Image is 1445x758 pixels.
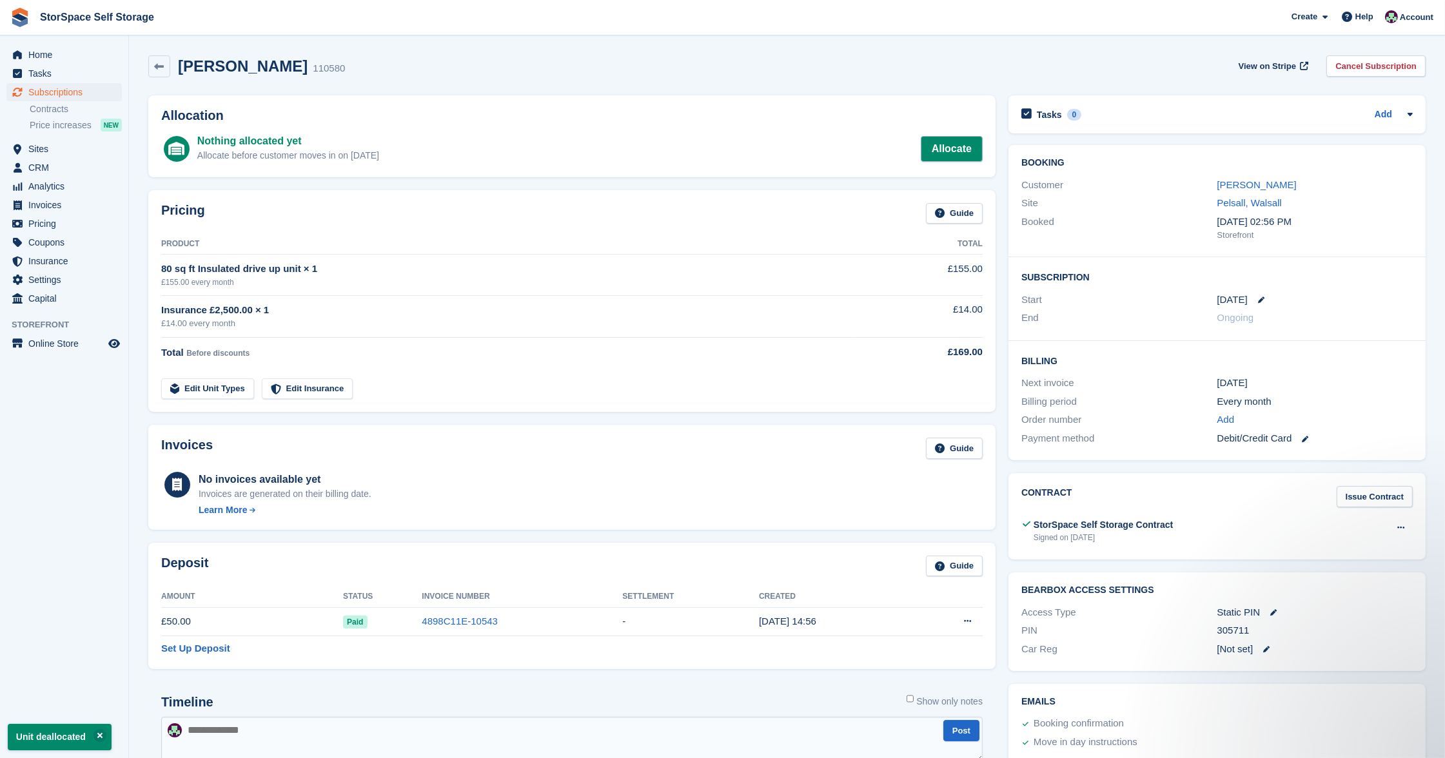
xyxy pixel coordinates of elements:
a: Edit Insurance [262,378,353,400]
h2: Invoices [161,438,213,459]
div: Car Reg [1021,642,1217,657]
div: 80 sq ft Insulated drive up unit × 1 [161,262,856,277]
div: StorSpace Self Storage Contract [1034,518,1173,532]
th: Invoice Number [422,587,622,607]
div: Access Type [1021,605,1217,620]
div: Move in day instructions [1034,735,1137,750]
div: End [1021,311,1217,326]
h2: [PERSON_NAME] [178,57,308,75]
a: menu [6,83,122,101]
h2: Timeline [161,695,213,710]
a: Guide [926,203,983,224]
div: Storefront [1217,229,1413,242]
div: £14.00 every month [161,317,856,330]
div: Signed on [DATE] [1034,532,1173,543]
a: menu [6,159,122,177]
div: Order number [1021,413,1217,427]
time: 2025-09-26 13:56:38 UTC [759,616,816,627]
span: View on Stripe [1239,60,1296,73]
div: 0 [1067,109,1082,121]
span: Subscriptions [28,83,106,101]
a: StorSpace Self Storage [35,6,159,28]
span: Create [1292,10,1317,23]
a: menu [6,215,122,233]
a: Cancel Subscription [1326,55,1426,77]
div: No invoices available yet [199,472,371,487]
a: Contracts [30,103,122,115]
span: Online Store [28,335,106,353]
div: Payment method [1021,431,1217,446]
div: [DATE] 02:56 PM [1217,215,1413,229]
span: Pricing [28,215,106,233]
a: Allocate [921,136,983,162]
span: Analytics [28,177,106,195]
td: £50.00 [161,607,343,636]
th: Total [856,234,983,255]
th: Product [161,234,856,255]
div: Start [1021,293,1217,307]
th: Status [343,587,422,607]
span: Paid [343,616,367,628]
a: Guide [926,438,983,459]
h2: Deposit [161,556,208,577]
div: Learn More [199,503,247,517]
a: menu [6,177,122,195]
div: NEW [101,119,122,131]
h2: Billing [1021,354,1413,367]
a: Pelsall, Walsall [1217,197,1282,208]
h2: Subscription [1021,270,1413,283]
img: Ross Hadlington [1385,10,1398,23]
a: View on Stripe [1234,55,1312,77]
a: menu [6,64,122,83]
h2: Tasks [1037,109,1062,121]
a: menu [6,140,122,158]
span: Settings [28,271,106,289]
a: 4898C11E-10543 [422,616,498,627]
div: Booking confirmation [1034,716,1124,732]
a: Add [1217,413,1235,427]
div: Debit/Credit Card [1217,431,1413,446]
div: [DATE] [1217,376,1413,391]
a: Preview store [106,336,122,351]
button: Post [943,720,979,741]
div: Allocate before customer moves in on [DATE] [197,149,379,162]
td: £14.00 [856,295,983,337]
a: Price increases NEW [30,118,122,132]
div: £155.00 every month [161,277,856,288]
span: Sites [28,140,106,158]
div: Every month [1217,394,1413,409]
h2: Allocation [161,108,983,123]
h2: Contract [1021,486,1072,507]
img: Ross Hadlington [168,723,182,737]
a: [PERSON_NAME] [1217,179,1297,190]
p: Unit deallocated [8,724,112,750]
a: menu [6,252,122,270]
a: menu [6,335,122,353]
div: Site [1021,196,1217,211]
a: menu [6,271,122,289]
a: Learn More [199,503,371,517]
div: [Not set] [1217,642,1413,657]
div: £169.00 [856,345,983,360]
a: Add [1375,108,1392,122]
div: Insurance £2,500.00 × 1 [161,303,856,318]
span: Total [161,347,184,358]
a: Edit Unit Types [161,378,254,400]
a: menu [6,233,122,251]
span: Help [1355,10,1373,23]
a: menu [6,46,122,64]
a: Set Up Deposit [161,641,230,656]
span: Ongoing [1217,312,1254,323]
div: 305711 [1217,623,1413,638]
span: Insurance [28,252,106,270]
div: PIN [1021,623,1217,638]
div: Next invoice [1021,376,1217,391]
span: Tasks [28,64,106,83]
th: Created [759,587,910,607]
span: CRM [28,159,106,177]
div: Customer [1021,178,1217,193]
span: Before discounts [186,349,250,358]
h2: Pricing [161,203,205,224]
span: Price increases [30,119,92,131]
span: Account [1400,11,1433,24]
